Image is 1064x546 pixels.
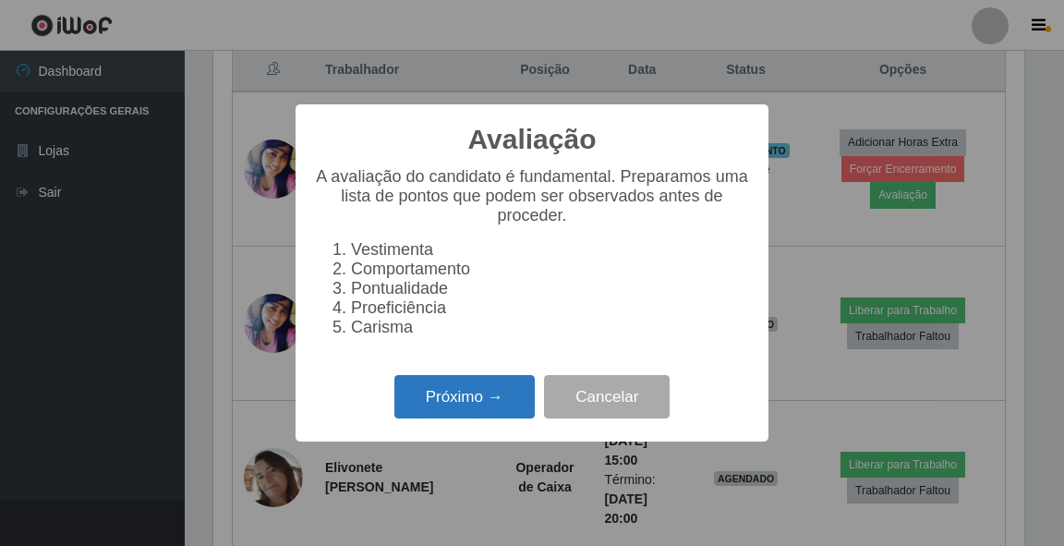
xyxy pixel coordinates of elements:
p: A avaliação do candidato é fundamental. Preparamos uma lista de pontos que podem ser observados a... [314,167,750,225]
button: Cancelar [544,375,670,419]
button: Próximo → [394,375,535,419]
li: Proeficiência [351,298,750,318]
li: Pontualidade [351,279,750,298]
h2: Avaliação [468,123,597,156]
li: Vestimenta [351,240,750,260]
li: Comportamento [351,260,750,279]
li: Carisma [351,318,750,337]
